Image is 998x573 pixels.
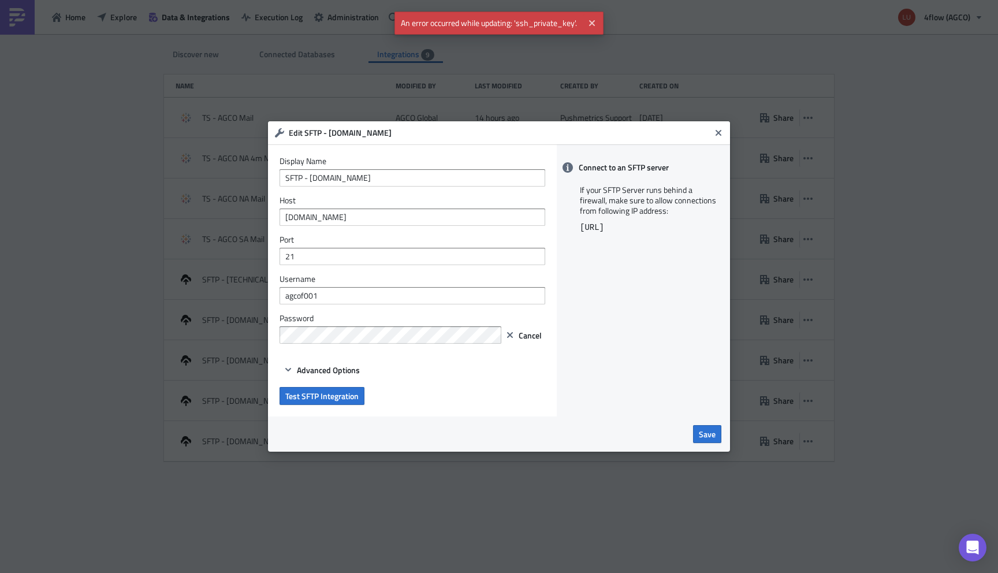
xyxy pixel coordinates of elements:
span: An error occurred while updating: 'ssh_private_key'. [394,12,583,35]
label: Username [280,274,545,284]
p: If your SFTP Server runs behind a firewall, make sure to allow connections from following IP addr... [580,185,718,216]
span: Save [699,428,716,440]
div: Connect to an SFTP server [557,156,730,179]
button: Close [710,124,727,142]
button: Cancel [501,326,546,344]
code: [URL] [580,223,604,232]
label: Password [280,313,501,323]
input: Give it a name [280,169,545,187]
button: Close [583,14,601,32]
button: Test SFTP Integration [280,387,364,405]
label: Host [280,195,545,206]
h6: Edit SFTP - [DOMAIN_NAME] [289,128,710,138]
input: Username [280,287,545,304]
label: Port [280,235,545,245]
input: sftp.example.com [280,209,545,226]
div: Open Intercom Messenger [959,534,986,561]
button: Advanced Options [280,363,364,377]
label: Display Name [280,156,545,166]
span: Advanced Options [297,364,360,376]
input: 22 [280,248,545,265]
button: Save [693,425,721,443]
span: Test SFTP Integration [285,390,359,402]
span: Cancel [519,329,542,341]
